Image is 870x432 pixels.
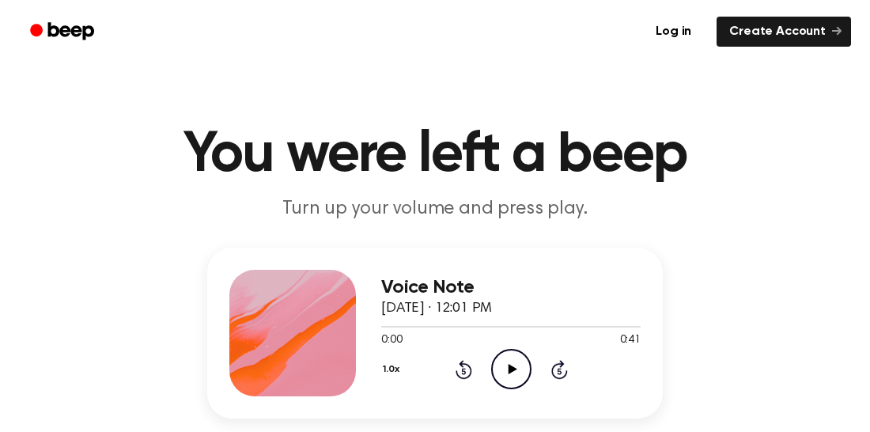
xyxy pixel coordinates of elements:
[131,196,739,222] p: Turn up your volume and press play.
[381,356,405,383] button: 1.0x
[620,332,641,349] span: 0:41
[640,13,707,50] a: Log in
[381,332,402,349] span: 0:00
[381,277,641,298] h3: Voice Note
[717,17,851,47] a: Create Account
[19,17,108,47] a: Beep
[30,127,840,184] h1: You were left a beep
[381,301,492,316] span: [DATE] · 12:01 PM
